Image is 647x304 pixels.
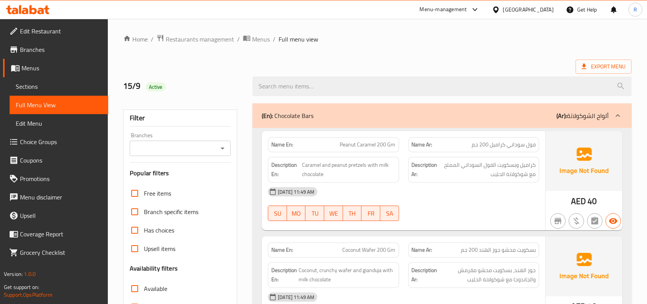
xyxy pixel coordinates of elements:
[287,206,306,221] button: MO
[151,35,153,44] li: /
[576,60,632,74] span: Export Menu
[275,188,317,196] span: [DATE] 11:49 AM
[16,82,102,91] span: Sections
[252,35,270,44] span: Menus
[3,206,108,225] a: Upsell
[20,137,102,146] span: Choice Groups
[144,207,198,216] span: Branch specific items
[4,290,53,300] a: Support.OpsPlatform
[412,160,437,179] strong: Description Ar:
[123,34,632,44] nav: breadcrumb
[346,208,359,219] span: TH
[365,208,377,219] span: FR
[123,80,243,92] h2: 15/9
[383,208,396,219] span: SA
[324,206,343,221] button: WE
[24,269,36,279] span: 1.0.0
[343,246,396,254] span: Coconut Wafer 200 Gm
[3,40,108,59] a: Branches
[271,266,297,284] strong: Description En:
[271,246,293,254] strong: Name En:
[166,35,234,44] span: Restaurants management
[144,284,167,293] span: Available
[16,100,102,110] span: Full Menu View
[253,103,632,128] div: (En): Chocolate Bars(Ar):ألواح الشوكولاتة
[20,45,102,54] span: Branches
[569,213,584,229] button: Purchased item
[268,206,287,221] button: SU
[21,63,102,73] span: Menus
[275,294,317,301] span: [DATE] 11:49 AM
[556,111,609,120] p: ألواح الشوكولاتة
[412,246,432,254] strong: Name Ar:
[420,5,467,14] div: Menu-management
[556,110,567,121] b: (Ar):
[20,248,102,257] span: Grocery Checklist
[380,206,399,221] button: SA
[3,169,108,188] a: Promotions
[253,76,632,96] input: search
[461,246,536,254] span: بسكويت محشو جوز الهند 200 جم
[130,169,231,178] h3: Popular filters
[3,59,108,77] a: Menus
[299,266,396,284] span: Coconut, crunchy wafer and gianduja with milk chocolate
[3,151,108,169] a: Coupons
[439,160,536,179] span: كراميل وبسكويت الفول السوداني المملح مع شوكولاتة الحليب
[237,35,240,44] li: /
[20,156,102,165] span: Coupons
[243,34,270,44] a: Menus
[588,194,597,209] span: 40
[439,266,536,284] span: جوز الهند، بسكويت محشو مقرمش والجاندوجا مع شوكولاتة الحليب
[587,213,602,229] button: Not has choices
[305,206,324,221] button: TU
[10,77,108,96] a: Sections
[20,229,102,239] span: Coverage Report
[130,110,231,126] div: Filter
[412,141,432,149] strong: Name Ar:
[10,96,108,114] a: Full Menu View
[3,243,108,262] a: Grocery Checklist
[262,111,314,120] p: Chocolate Bars
[271,160,300,179] strong: Description En:
[4,269,23,279] span: Version:
[16,119,102,128] span: Edit Menu
[290,208,303,219] span: MO
[144,244,175,253] span: Upsell items
[217,143,228,154] button: Open
[130,264,178,273] h3: Availability filters
[20,174,102,183] span: Promotions
[144,226,174,235] span: Has choices
[546,236,622,296] img: Ae5nvW7+0k+MAAAAAElFTkSuQmCC
[20,27,102,36] span: Edit Restaurant
[3,225,108,243] a: Coverage Report
[144,189,171,198] span: Free items
[4,282,39,292] span: Get support on:
[302,160,395,179] span: Caramel and peanut pretzels with milk chocolate
[606,213,621,229] button: Available
[279,35,318,44] span: Full menu view
[146,83,166,91] span: Active
[412,266,437,284] strong: Description Ar:
[309,208,321,219] span: TU
[634,5,637,14] span: R
[3,22,108,40] a: Edit Restaurant
[571,194,586,209] span: AED
[550,213,566,229] button: Not branch specific item
[3,133,108,151] a: Choice Groups
[340,141,396,149] span: Peanut Caramel 200 Gm
[361,206,380,221] button: FR
[157,34,234,44] a: Restaurants management
[582,62,626,71] span: Export Menu
[503,5,554,14] div: [GEOGRAPHIC_DATA]
[3,188,108,206] a: Menu disclaimer
[327,208,340,219] span: WE
[273,35,276,44] li: /
[472,141,536,149] span: فول سوداني كراميل 200 جم
[271,208,284,219] span: SU
[20,211,102,220] span: Upsell
[271,141,293,149] strong: Name En:
[343,206,362,221] button: TH
[146,82,166,91] div: Active
[546,131,622,191] img: Ae5nvW7+0k+MAAAAAElFTkSuQmCC
[123,35,148,44] a: Home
